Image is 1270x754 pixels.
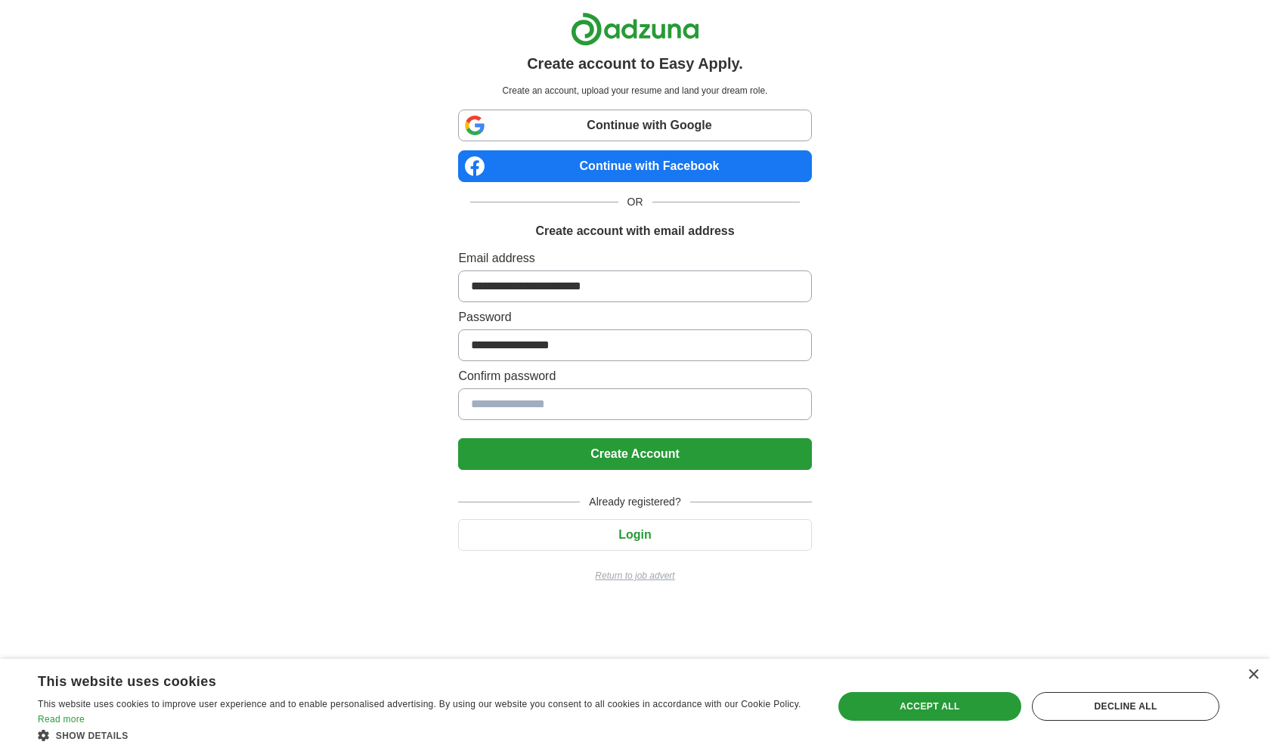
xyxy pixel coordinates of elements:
label: Email address [458,249,811,267]
a: Continue with Google [458,110,811,141]
h1: Create account with email address [535,222,734,240]
div: This website uses cookies [38,668,772,691]
div: Accept all [838,692,1021,721]
button: Create Account [458,438,811,470]
div: Close [1247,669,1259,681]
div: Decline all [1032,692,1219,721]
label: Confirm password [458,367,811,385]
span: This website uses cookies to improve user experience and to enable personalised advertising. By u... [38,699,801,709]
a: Login [458,528,811,541]
div: Show details [38,728,810,743]
a: Continue with Facebook [458,150,811,182]
label: Password [458,308,811,326]
span: Already registered? [580,494,689,510]
h1: Create account to Easy Apply. [527,52,743,75]
button: Login [458,519,811,551]
img: Adzuna logo [571,12,699,46]
p: Create an account, upload your resume and land your dream role. [461,84,808,97]
span: Show details [56,731,129,741]
a: Return to job advert [458,569,811,582]
a: Read more, opens a new window [38,714,85,725]
span: OR [618,194,652,210]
